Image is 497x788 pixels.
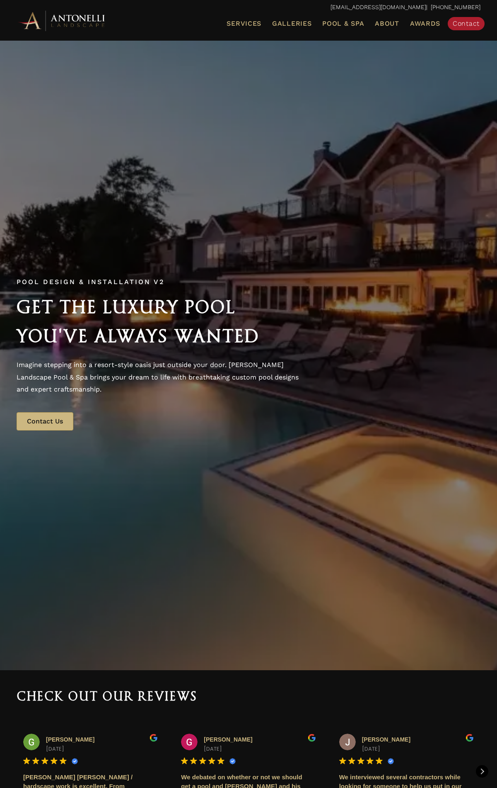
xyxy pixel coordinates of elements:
img: Google [357,757,364,764]
a: Contact Us [17,412,73,430]
a: About [372,18,403,29]
img: Gjon Dushaj profile picture [181,734,198,750]
span: Contact Us [27,417,63,425]
img: Glen Schmidt profile picture [23,734,40,750]
a: [EMAIL_ADDRESS][DOMAIN_NAME] [331,4,426,10]
img: Google [41,757,48,764]
p: | [PHONE_NUMBER] [17,2,480,13]
img: Google [339,757,346,764]
a: Awards [407,18,444,29]
span: About [375,20,399,27]
img: Josh Richards profile picture [339,734,356,750]
span: Pool Design & Installation v2 [17,278,164,286]
div: [PERSON_NAME] [362,734,474,745]
img: Google [199,757,206,764]
img: Google [60,757,67,764]
span: Services [227,20,261,27]
span: Imagine stepping into a resort-style oasis just outside your door. [PERSON_NAME] Landscape Pool &... [17,361,299,393]
img: Google [181,757,188,764]
div: [DATE] [204,745,316,753]
a: Pool & Spa [319,18,367,29]
span: Get the Luxury Pool You've Always Wanted [17,297,259,346]
img: Google [23,757,30,764]
img: Google [32,757,39,764]
img: Google [376,757,383,764]
div: Next review [476,765,488,778]
span: Contact [453,19,480,27]
span: Check out our reviews [17,689,198,703]
img: Google [51,757,58,764]
img: Google [367,757,374,764]
span: Pool & Spa [322,19,364,27]
a: Services [223,18,265,29]
a: Contact [448,17,485,30]
a: Galleries [269,18,315,29]
span: Awards [410,19,440,27]
div: [DATE] [46,745,158,753]
img: Google [348,757,355,764]
span: Galleries [272,19,311,27]
img: Google [217,757,224,764]
img: Google [208,757,215,764]
img: Google [190,757,197,764]
div: [PERSON_NAME] [46,734,158,745]
img: Antonelli Horizontal Logo [17,9,108,32]
div: [PERSON_NAME] [204,734,316,745]
div: [DATE] [362,745,474,753]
